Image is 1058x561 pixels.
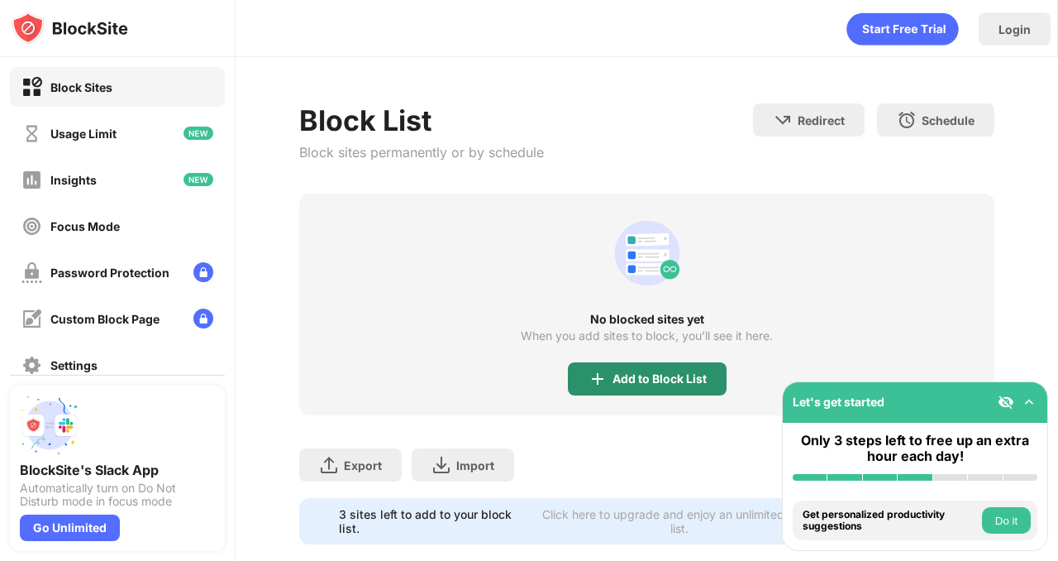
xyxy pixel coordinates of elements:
div: animation [846,12,959,46]
img: logo-blocksite.svg [12,12,128,45]
div: Block Sites [50,80,112,94]
div: BlockSite's Slack App [20,462,215,478]
div: Add to Block List [612,372,707,386]
div: Password Protection [50,266,169,280]
div: Automatically turn on Do Not Disturb mode in focus mode [20,482,215,508]
img: omni-setup-toggle.svg [1021,394,1037,410]
div: Redirect [798,113,845,127]
div: Get personalized productivity suggestions [803,509,978,533]
div: Click here to upgrade and enjoy an unlimited block list. [537,507,822,535]
div: No blocked sites yet [299,313,994,326]
div: Block sites permanently or by schedule [299,144,544,161]
div: Login [998,22,1031,36]
img: lock-menu.svg [193,309,213,328]
img: customize-block-page-off.svg [21,309,42,329]
div: Insights [50,173,97,187]
div: Schedule [922,113,975,127]
div: Focus Mode [50,219,120,233]
div: Export [344,458,382,472]
div: Custom Block Page [50,312,160,326]
img: password-protection-off.svg [21,262,42,283]
button: Do it [982,507,1031,534]
img: lock-menu.svg [193,262,213,282]
div: Usage Limit [50,127,117,141]
img: new-icon.svg [183,173,213,186]
div: 3 sites left to add to your block list. [339,507,527,535]
div: Go Unlimited [20,515,120,541]
img: new-icon.svg [183,127,213,140]
img: focus-off.svg [21,216,42,237]
div: Block List [299,103,544,137]
div: Only 3 steps left to free up an extra hour each day! [793,433,1037,464]
img: settings-off.svg [21,355,42,376]
img: time-usage-off.svg [21,123,42,144]
img: insights-off.svg [21,170,42,190]
div: animation [608,213,687,293]
div: When you add sites to block, you’ll see it here. [521,329,773,343]
img: block-on.svg [21,77,42,98]
div: Settings [50,358,98,372]
div: Let's get started [793,395,884,409]
img: eye-not-visible.svg [998,394,1014,410]
img: push-slack.svg [20,396,79,455]
div: Import [456,458,494,472]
